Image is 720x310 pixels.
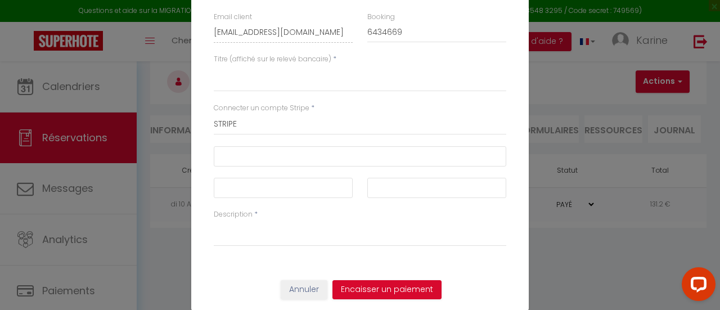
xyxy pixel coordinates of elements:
[214,12,252,23] label: Email client
[222,151,498,165] iframe: Cadre sécurisé pour la saisie du numéro de carte
[214,103,309,114] label: Connecter un compte Stripe
[673,263,720,310] iframe: LiveChat chat widget
[281,280,327,299] button: Annuler
[214,209,253,220] label: Description
[214,54,331,65] label: Titre (affiché sur le relevé bancaire)
[332,280,442,299] button: Encaisser un paiement
[222,182,344,196] iframe: Cadre sécurisé pour la saisie de la date d'expiration
[376,182,498,196] iframe: Cadre sécurisé pour la saisie du code de sécurité CVC
[367,12,395,23] label: Booking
